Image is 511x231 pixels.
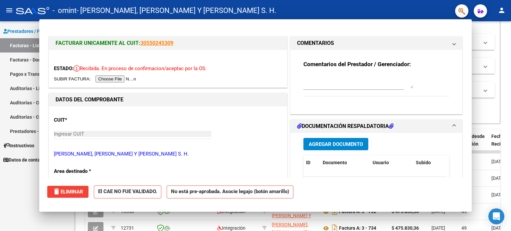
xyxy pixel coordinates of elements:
span: [DATE] [491,159,505,164]
mat-icon: menu [5,6,13,14]
span: [DATE] [491,225,505,231]
strong: DATOS DEL COMPROBANTE [56,96,123,103]
span: Usuario [373,160,389,165]
span: Días desde Emisión [461,134,485,147]
span: Prestadores / Proveedores [3,28,64,35]
span: Instructivos [3,142,34,149]
span: Subido [416,160,431,165]
strong: Factura A: 3 - 732 [339,209,376,214]
div: Open Intercom Messenger [488,208,504,224]
strong: Comentarios del Prestador / Gerenciador: [303,61,411,67]
datatable-header-cell: ID [303,156,320,170]
span: Agregar Documento [309,141,363,147]
span: [DATE] [491,175,505,181]
span: Fecha Recibido [491,134,510,147]
span: Eliminar [53,189,83,195]
span: [DATE] [491,192,505,197]
span: - [PERSON_NAME], [PERSON_NAME] Y [PERSON_NAME] S. H. [77,3,276,18]
strong: $ 475.830,36 [392,225,419,231]
a: 30550245309 [140,40,173,46]
mat-icon: person [498,6,506,14]
span: - omint [53,3,77,18]
span: 12731 [121,225,134,231]
datatable-header-cell: Documento [320,156,370,170]
span: FACTURAR UNICAMENTE AL CUIT: [56,40,140,46]
div: COMENTARIOS [290,50,462,114]
span: Datos de contacto [3,156,47,164]
datatable-header-cell: Acción [446,156,480,170]
p: [PERSON_NAME], [PERSON_NAME] Y [PERSON_NAME] S. H. [54,150,282,158]
strong: El CAE NO FUE VALIDADO. [94,185,161,198]
h1: COMENTARIOS [297,39,334,47]
strong: Factura A: 3 - 734 [339,226,376,231]
p: CUIT [54,116,122,124]
h1: DOCUMENTACIÓN RESPALDATORIA [297,122,394,130]
span: 49 [461,225,467,231]
span: [DATE] [431,225,445,231]
button: Agregar Documento [303,138,368,150]
button: Eliminar [47,186,88,198]
span: ID [306,160,310,165]
mat-icon: delete [53,187,61,195]
span: Recibida. En proceso de confirmacion/aceptac por la OS. [74,65,207,71]
mat-expansion-panel-header: DOCUMENTACIÓN RESPALDATORIA [290,120,462,133]
div: No data to display [303,177,447,193]
datatable-header-cell: Usuario [370,156,413,170]
datatable-header-cell: Días desde Emisión [459,129,489,159]
strong: No está pre-aprobada. Asocie legajo (botón amarillo) [167,185,293,198]
p: Area destinado * [54,168,122,175]
mat-expansion-panel-header: COMENTARIOS [290,37,462,50]
span: ESTADO: [54,65,74,71]
datatable-header-cell: Subido [413,156,446,170]
span: Documento [323,160,347,165]
span: Integración [217,225,246,231]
